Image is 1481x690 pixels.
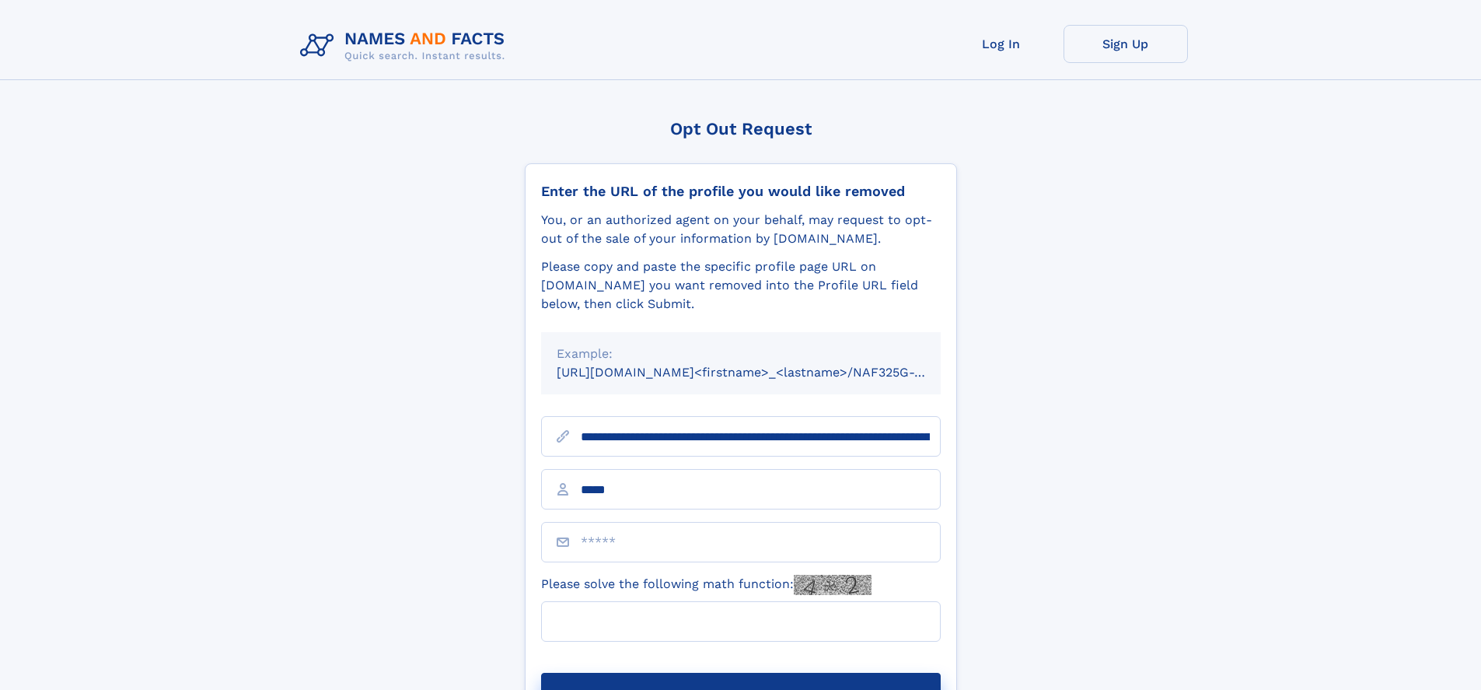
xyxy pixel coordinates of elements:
a: Sign Up [1064,25,1188,63]
div: Opt Out Request [525,119,957,138]
img: Logo Names and Facts [294,25,518,67]
div: Please copy and paste the specific profile page URL on [DOMAIN_NAME] you want removed into the Pr... [541,257,941,313]
div: Enter the URL of the profile you would like removed [541,183,941,200]
small: [URL][DOMAIN_NAME]<firstname>_<lastname>/NAF325G-xxxxxxxx [557,365,970,380]
a: Log In [939,25,1064,63]
div: Example: [557,345,925,363]
div: You, or an authorized agent on your behalf, may request to opt-out of the sale of your informatio... [541,211,941,248]
label: Please solve the following math function: [541,575,871,595]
